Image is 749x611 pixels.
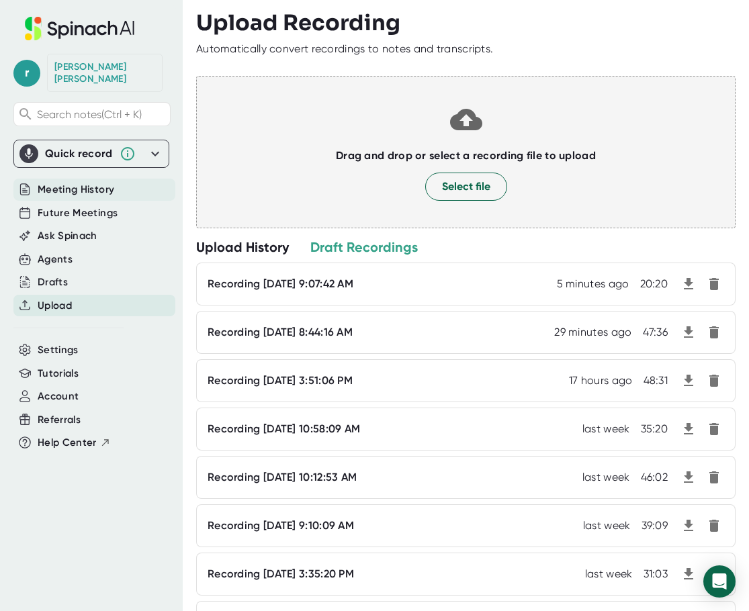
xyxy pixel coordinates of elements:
[38,412,81,428] button: Referrals
[45,147,113,160] div: Quick record
[38,435,111,451] button: Help Center
[642,519,668,532] div: 39:09
[37,108,142,121] span: Search notes (Ctrl + K)
[208,374,353,387] div: Recording [DATE] 3:51:06 PM
[208,519,354,532] div: Recording [DATE] 9:10:09 AM
[38,298,72,314] button: Upload
[19,140,163,167] div: Quick record
[54,61,155,85] div: Ryan Smith
[38,252,73,267] button: Agents
[557,277,629,291] div: 9/11/2025, 9:07:42 AM
[38,228,97,244] button: Ask Spinach
[582,422,630,436] div: 9/3/2025, 10:58:09 AM
[38,182,114,197] button: Meeting History
[310,238,418,256] div: Draft Recordings
[13,60,40,87] span: r
[208,567,354,581] div: Recording [DATE] 3:35:20 PM
[442,179,490,195] span: Select file
[208,326,353,339] div: Recording [DATE] 8:44:16 AM
[336,149,596,162] b: Drag and drop or select a recording file to upload
[208,277,353,291] div: Recording [DATE] 9:07:42 AM
[644,374,668,387] div: 48:31
[196,238,289,256] div: Upload History
[196,42,493,56] div: Automatically convert recordings to notes and transcripts.
[208,422,360,436] div: Recording [DATE] 10:58:09 AM
[643,326,668,339] div: 47:36
[644,567,668,581] div: 31:03
[38,435,97,451] span: Help Center
[425,173,507,201] button: Select file
[554,326,631,339] div: 9/11/2025, 8:44:16 AM
[703,565,736,598] div: Open Intercom Messenger
[641,422,668,436] div: 35:20
[38,342,79,358] button: Settings
[640,277,668,291] div: 20:20
[208,471,357,484] div: Recording [DATE] 10:12:53 AM
[38,205,118,221] button: Future Meetings
[641,471,668,484] div: 46:02
[38,275,68,290] button: Drafts
[569,374,633,387] div: 9/10/2025, 3:51:06 PM
[38,366,79,381] button: Tutorials
[585,567,633,581] div: 9/2/2025, 3:35:20 PM
[583,519,631,532] div: 9/3/2025, 9:10:09 AM
[38,389,79,404] button: Account
[582,471,630,484] div: 9/3/2025, 10:12:53 AM
[196,10,736,36] h3: Upload Recording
